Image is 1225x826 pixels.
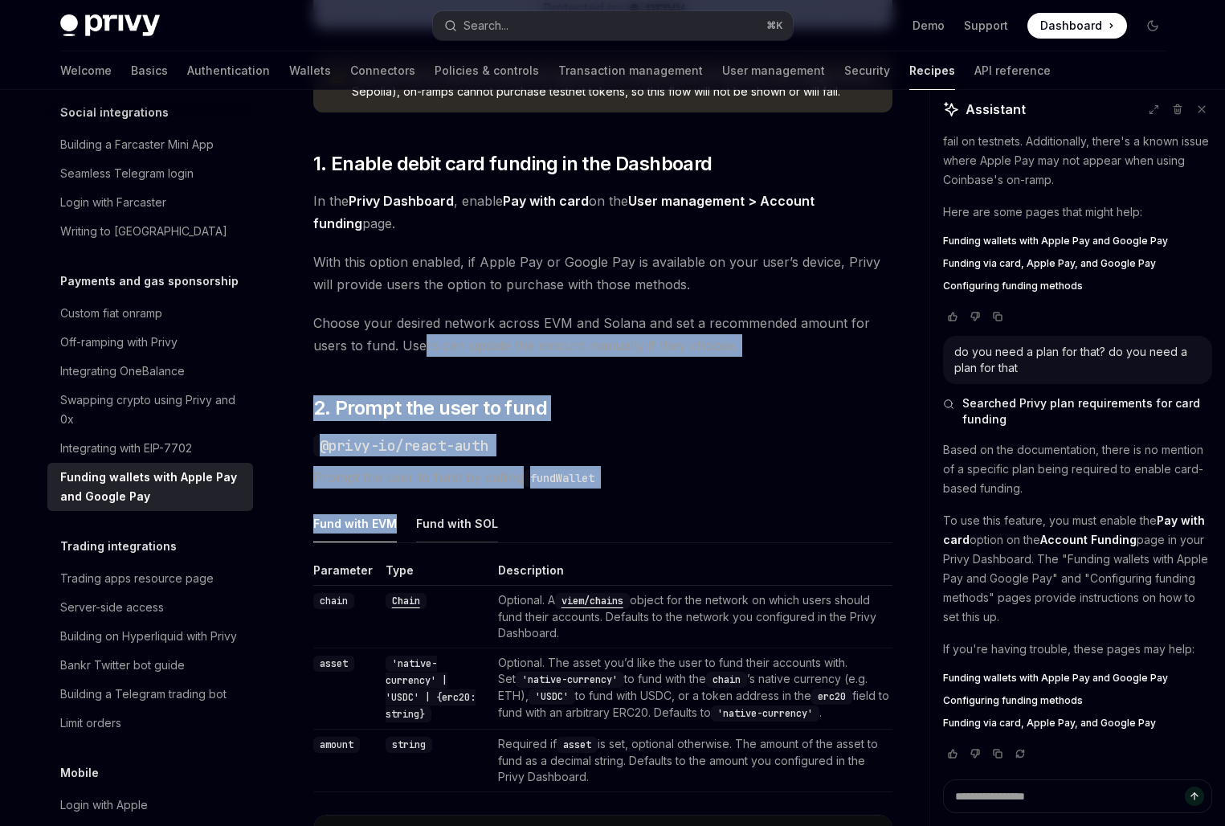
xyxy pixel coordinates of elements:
[943,235,1168,247] span: Funding wallets with Apple Pay and Google Pay
[60,164,194,183] div: Seamless Telegram login
[60,656,185,675] div: Bankr Twitter bot guide
[60,272,239,291] h5: Payments and gas sponsorship
[913,18,945,34] a: Demo
[60,193,166,212] div: Login with Farcaster
[909,51,955,90] a: Recipes
[516,672,624,688] code: 'native-currency'
[47,709,253,738] a: Limit orders
[47,159,253,188] a: Seamless Telegram login
[47,188,253,217] a: Login with Farcaster
[313,466,892,489] span: Prompt the user to fund by calling
[47,299,253,328] a: Custom fiat onramp
[47,651,253,680] a: Bankr Twitter bot guide
[47,357,253,386] a: Integrating OneBalance
[943,513,1205,546] strong: Pay with card
[943,672,1168,685] span: Funding wallets with Apple Pay and Google Pay
[47,593,253,622] a: Server-side access
[313,151,713,177] span: 1. Enable debit card funding in the Dashboard
[943,694,1212,707] a: Configuring funding methods
[1140,13,1166,39] button: Toggle dark mode
[558,51,703,90] a: Transaction management
[60,135,214,154] div: Building a Farcaster Mini App
[943,202,1212,222] p: Here are some pages that might help:
[433,11,793,40] button: Open search
[1011,746,1030,762] button: Reload last chat
[1185,787,1204,806] button: Send message
[492,730,892,792] td: Required if is set, optional otherwise. The amount of the asset to fund as a decimal string. Defa...
[1027,13,1127,39] a: Dashboard
[313,505,397,542] div: Fund with EVM
[60,222,227,241] div: Writing to [GEOGRAPHIC_DATA]
[974,51,1051,90] a: API reference
[943,257,1156,270] span: Funding via card, Apple Pay, and Google Pay
[60,685,227,704] div: Building a Telegram trading bot
[943,672,1212,685] a: Funding wallets with Apple Pay and Google Pay
[943,717,1156,730] span: Funding via card, Apple Pay, and Google Pay
[60,537,177,556] h5: Trading integrations
[379,562,492,586] th: Type
[313,251,892,296] span: With this option enabled, if Apple Pay or Google Pay is available on your user’s device, Privy wi...
[943,257,1212,270] a: Funding via card, Apple Pay, and Google Pay
[811,689,852,705] code: erc20
[60,468,243,506] div: Funding wallets with Apple Pay and Google Pay
[47,386,253,434] a: Swapping crypto using Privy and 0x
[313,435,495,456] code: @privy-io/react-auth
[60,714,121,733] div: Limit orders
[706,672,747,688] code: chain
[313,737,360,753] code: amount
[557,737,598,753] code: asset
[555,593,630,609] code: viem/chains
[988,746,1007,762] button: Copy chat response
[313,593,354,609] code: chain
[966,746,985,762] button: Vote that response was not good
[529,689,575,705] code: 'USDC'
[492,648,892,730] td: Optional. The asset you’d like the user to fund their accounts with. Set to fund with the ’s nati...
[313,312,892,357] span: Choose your desired network across EVM and Solana and set a recommended amount for users to fund....
[943,235,1212,247] a: Funding wallets with Apple Pay and Google Pay
[60,14,160,37] img: dark logo
[416,505,498,542] div: Fund with SOL
[47,434,253,463] a: Integrating with EIP-7702
[350,51,415,90] a: Connectors
[964,18,1008,34] a: Support
[966,309,985,325] button: Vote that response was not good
[943,511,1212,627] p: To use this feature, you must enable the option on the page in your Privy Dashboard. The "Funding...
[60,439,192,458] div: Integrating with EIP-7702
[289,51,331,90] a: Wallets
[386,737,432,753] code: string
[349,193,454,210] a: Privy Dashboard
[386,656,476,722] code: 'native-currency' | 'USDC' | {erc20: string}
[722,51,825,90] a: User management
[47,791,253,820] a: Login with Apple
[524,469,601,487] code: fundWallet
[943,779,1212,813] textarea: Ask a question...
[766,19,783,32] span: ⌘ K
[60,304,162,323] div: Custom fiat onramp
[386,593,427,609] code: Chain
[187,51,270,90] a: Authentication
[943,440,1212,498] p: Based on the documentation, there is no mention of a specific plan being required to enable card-...
[60,333,178,352] div: Off-ramping with Privy
[60,627,237,646] div: Building on Hyperliquid with Privy
[60,362,185,381] div: Integrating OneBalance
[60,598,164,617] div: Server-side access
[386,593,427,607] a: Chain
[503,193,589,209] strong: Pay with card
[47,622,253,651] a: Building on Hyperliquid with Privy
[943,395,1212,427] button: Searched Privy plan requirements for card funding
[943,280,1212,292] a: Configuring funding methods
[131,51,168,90] a: Basics
[555,593,630,607] a: viem/chains
[47,680,253,709] a: Building a Telegram trading bot
[492,562,892,586] th: Description
[943,717,1212,730] a: Funding via card, Apple Pay, and Google Pay
[943,640,1212,659] p: If you're having trouble, these pages may help:
[435,51,539,90] a: Policies & controls
[1040,18,1102,34] span: Dashboard
[47,130,253,159] a: Building a Farcaster Mini App
[492,586,892,648] td: Optional. A object for the network on which users should fund their accounts. Defaults to the net...
[988,309,1007,325] button: Copy chat response
[962,395,1212,427] span: Searched Privy plan requirements for card funding
[313,656,354,672] code: asset
[313,190,892,235] span: In the , enable on the page.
